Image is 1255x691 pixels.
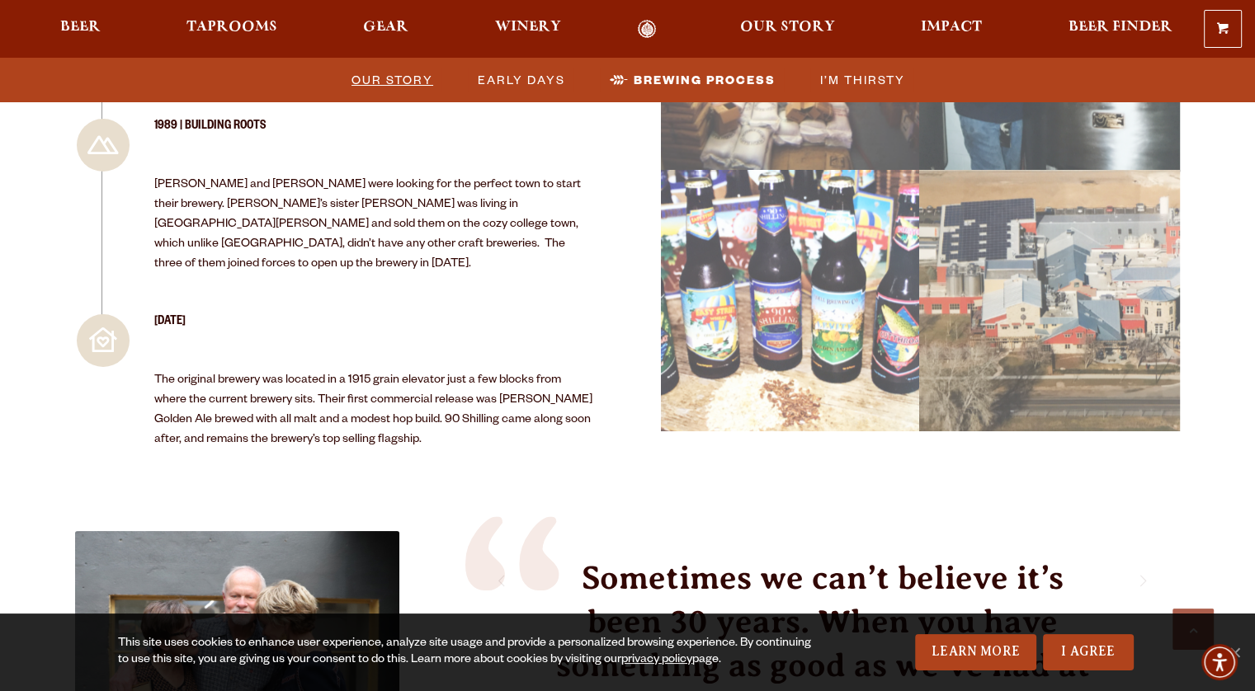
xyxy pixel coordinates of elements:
[820,68,905,92] span: I’m Thirsty
[740,21,835,34] span: Our Story
[600,68,784,92] a: Brewing Process
[921,21,982,34] span: Impact
[154,119,595,149] h3: 1989 | Building Roots
[484,20,572,39] a: Winery
[118,636,822,669] div: This site uses cookies to enhance user experience, analyze site usage and provide a personalized ...
[910,20,993,39] a: Impact
[1057,20,1182,39] a: Beer Finder
[661,170,921,430] a: image 14_18 Picture 13
[154,176,595,275] p: [PERSON_NAME] and [PERSON_NAME] were looking for the perfect town to start their brewery. [PERSON...
[478,555,527,604] a: Previous
[1118,555,1168,604] a: Next
[729,20,846,39] a: Our Story
[915,634,1036,670] a: Learn More
[352,20,419,39] a: Gear
[60,21,101,34] span: Beer
[1201,644,1238,680] div: Accessibility Menu
[478,68,565,92] span: Early Days
[616,20,678,39] a: Odell Home
[1068,21,1172,34] span: Beer Finder
[919,170,1180,431] div: 603325119.371764
[154,314,595,345] h3: [DATE]
[468,68,573,92] a: Early Days
[342,68,441,92] a: Our Story
[634,68,776,92] span: Brewing Process
[810,68,913,92] a: I’m Thirsty
[1043,634,1134,670] a: I Agree
[186,21,277,34] span: Taprooms
[920,170,1180,430] a: image 603325119.371764
[363,21,408,34] span: Gear
[176,20,288,39] a: Taprooms
[154,371,595,450] p: The original brewery was located in a 1915 grain elevator just a few blocks from where the curren...
[660,170,921,431] div: 14_18 Picture 13
[1172,609,1214,650] a: Scroll to top
[495,21,561,34] span: Winery
[351,68,433,92] span: Our Story
[621,654,692,667] a: privacy policy
[50,20,111,39] a: Beer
